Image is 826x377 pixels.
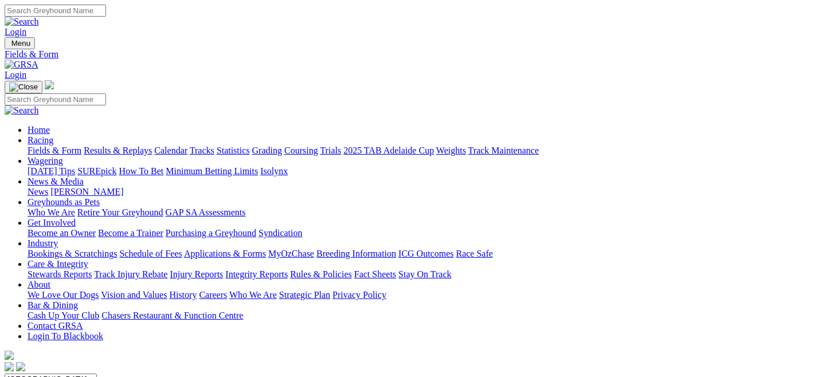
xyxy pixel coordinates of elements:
a: Industry [28,238,58,248]
a: Vision and Values [101,290,167,300]
a: ICG Outcomes [398,249,453,258]
span: Menu [11,39,30,48]
a: Stay On Track [398,269,451,279]
a: Careers [199,290,227,300]
img: logo-grsa-white.png [45,80,54,89]
a: News & Media [28,176,84,186]
a: Schedule of Fees [119,249,182,258]
a: Weights [436,146,466,155]
a: How To Bet [119,166,164,176]
a: Retire Your Greyhound [77,207,163,217]
button: Toggle navigation [5,81,42,93]
a: Track Injury Rebate [94,269,167,279]
a: Wagering [28,156,63,166]
a: Bookings & Scratchings [28,249,117,258]
img: logo-grsa-white.png [5,351,14,360]
a: Login To Blackbook [28,331,103,341]
div: News & Media [28,187,821,197]
a: Fact Sheets [354,269,396,279]
a: Applications & Forms [184,249,266,258]
a: Grading [252,146,282,155]
a: Coursing [284,146,318,155]
a: Care & Integrity [28,259,88,269]
a: 2025 TAB Adelaide Cup [343,146,434,155]
a: Track Maintenance [468,146,539,155]
a: Injury Reports [170,269,223,279]
div: Get Involved [28,228,821,238]
a: Breeding Information [316,249,396,258]
a: Fields & Form [5,49,821,60]
a: Racing [28,135,53,145]
a: Calendar [154,146,187,155]
a: Race Safe [456,249,492,258]
a: Integrity Reports [225,269,288,279]
button: Toggle navigation [5,37,35,49]
img: Close [9,83,38,92]
a: MyOzChase [268,249,314,258]
div: About [28,290,821,300]
a: SUREpick [77,166,116,176]
a: Chasers Restaurant & Function Centre [101,311,243,320]
div: Greyhounds as Pets [28,207,821,218]
a: History [169,290,197,300]
a: Become a Trainer [98,228,163,238]
a: [DATE] Tips [28,166,75,176]
input: Search [5,5,106,17]
a: Stewards Reports [28,269,92,279]
a: Who We Are [229,290,277,300]
a: Home [28,125,50,135]
a: Minimum Betting Limits [166,166,258,176]
div: Industry [28,249,821,259]
a: Fields & Form [28,146,81,155]
a: News [28,187,48,197]
img: GRSA [5,60,38,70]
a: GAP SA Assessments [166,207,246,217]
a: Statistics [217,146,250,155]
a: Bar & Dining [28,300,78,310]
a: Become an Owner [28,228,96,238]
img: facebook.svg [5,362,14,371]
div: Bar & Dining [28,311,821,321]
a: Privacy Policy [332,290,386,300]
a: Strategic Plan [279,290,330,300]
img: Search [5,105,39,116]
a: Contact GRSA [28,321,83,331]
a: Login [5,27,26,37]
a: Isolynx [260,166,288,176]
a: Cash Up Your Club [28,311,99,320]
a: Greyhounds as Pets [28,197,100,207]
a: Login [5,70,26,80]
div: Wagering [28,166,821,176]
a: Trials [320,146,341,155]
a: Purchasing a Greyhound [166,228,256,238]
div: Racing [28,146,821,156]
a: About [28,280,50,289]
img: Search [5,17,39,27]
a: Get Involved [28,218,76,227]
a: Who We Are [28,207,75,217]
a: Syndication [259,228,302,238]
a: Tracks [190,146,214,155]
a: We Love Our Dogs [28,290,99,300]
img: twitter.svg [16,362,25,371]
a: Rules & Policies [290,269,352,279]
a: [PERSON_NAME] [50,187,123,197]
div: Care & Integrity [28,269,821,280]
a: Results & Replays [84,146,152,155]
input: Search [5,93,106,105]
